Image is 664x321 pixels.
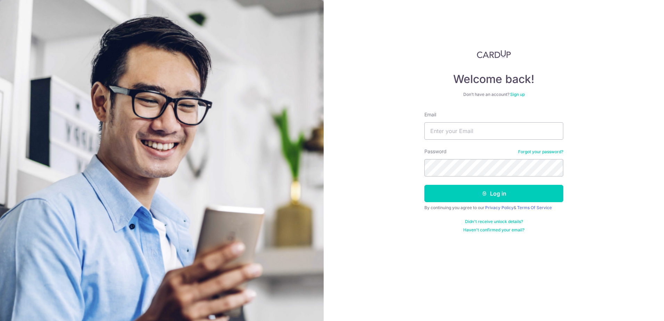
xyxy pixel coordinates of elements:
[424,185,563,202] button: Log in
[518,149,563,155] a: Forgot your password?
[424,122,563,140] input: Enter your Email
[424,111,436,118] label: Email
[424,72,563,86] h4: Welcome back!
[465,219,523,224] a: Didn't receive unlock details?
[424,92,563,97] div: Don’t have an account?
[477,50,511,58] img: CardUp Logo
[463,227,524,233] a: Haven't confirmed your email?
[485,205,514,210] a: Privacy Policy
[424,148,447,155] label: Password
[510,92,525,97] a: Sign up
[424,205,563,211] div: By continuing you agree to our &
[517,205,552,210] a: Terms Of Service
